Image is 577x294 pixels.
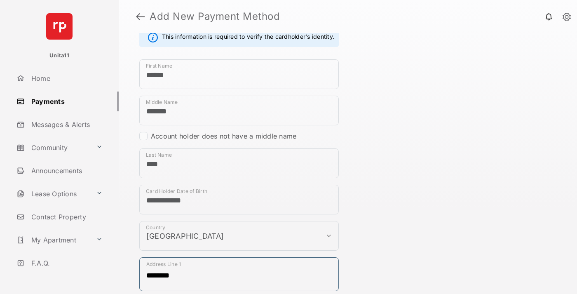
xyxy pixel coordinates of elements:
a: Community [13,138,93,158]
span: This information is required to verify the cardholder's identity. [162,33,334,42]
div: payment_method_screening[postal_addresses][addressLine1] [139,257,339,291]
a: Home [13,68,119,88]
strong: Add New Payment Method [150,12,280,21]
div: payment_method_screening[postal_addresses][country] [139,221,339,251]
a: My Apartment [13,230,93,250]
img: svg+xml;base64,PHN2ZyB4bWxucz0iaHR0cDovL3d3dy53My5vcmcvMjAwMC9zdmciIHdpZHRoPSI2NCIgaGVpZ2h0PSI2NC... [46,13,73,40]
a: Contact Property [13,207,119,227]
a: Announcements [13,161,119,181]
a: Messages & Alerts [13,115,119,134]
a: Lease Options [13,184,93,204]
label: Account holder does not have a middle name [151,132,296,140]
p: Unita11 [49,52,69,60]
a: F.A.Q. [13,253,119,273]
a: Payments [13,92,119,111]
